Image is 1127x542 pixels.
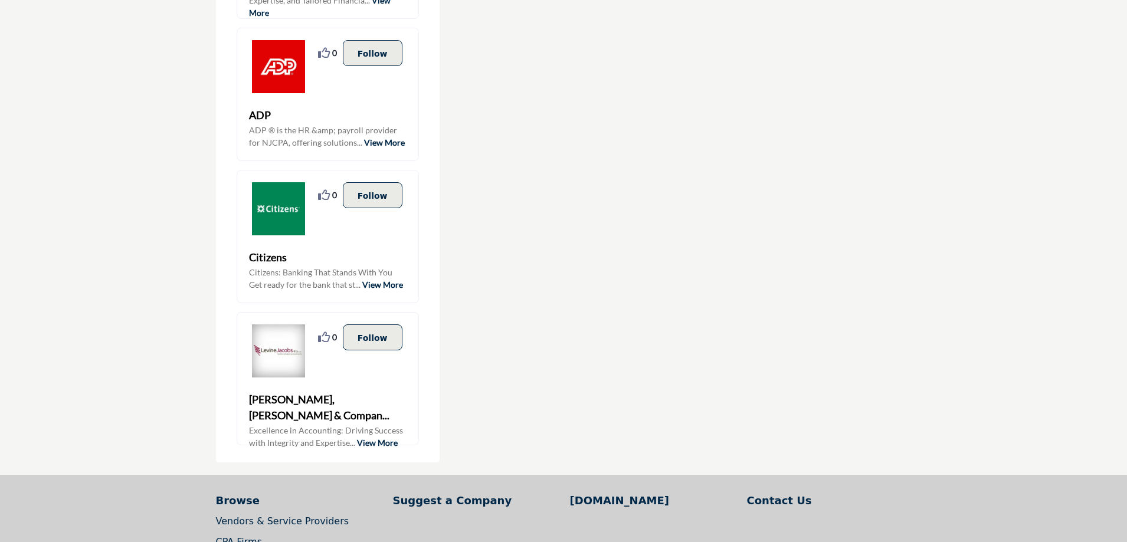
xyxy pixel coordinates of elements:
a: Contact Us [747,492,912,508]
b: Citizens [249,251,287,264]
a: [PERSON_NAME], [PERSON_NAME] & Compan... [249,392,407,423]
p: Follow [358,331,388,344]
span: 0 [332,47,337,59]
span: ... [350,438,355,448]
p: Follow [358,189,388,202]
b: ADP [249,109,271,121]
button: Follow [343,182,402,208]
span: ... [357,137,362,147]
img: ADP [249,40,308,93]
p: Follow [358,47,388,60]
a: Citizens [249,249,287,265]
p: Citizens: Banking That Stands With You Get ready for the bank that st [249,266,407,290]
p: Excellence in Accounting: Driving Success with Integrity and Expertise [249,424,407,448]
span: ... [355,280,361,290]
span: 0 [332,189,337,201]
p: ADP ® is the HR &amp; payroll provider for NJCPA, offering solutions [249,124,407,147]
span: 0 [332,331,337,343]
button: Follow [343,324,402,350]
a: View More [357,438,398,448]
img: Levine, Jacobs & Company, LLC [249,324,308,377]
a: View More [362,280,403,290]
a: [DOMAIN_NAME] [570,492,735,508]
a: Suggest a Company [393,492,558,508]
img: Citizens [249,182,308,235]
a: Browse [216,492,381,508]
button: Follow [343,40,402,66]
a: Vendors & Service Providers [216,515,349,527]
a: ADP [249,107,271,123]
a: View More [364,137,405,147]
b: Levine, Jacobs & Company, LLC [249,392,407,423]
